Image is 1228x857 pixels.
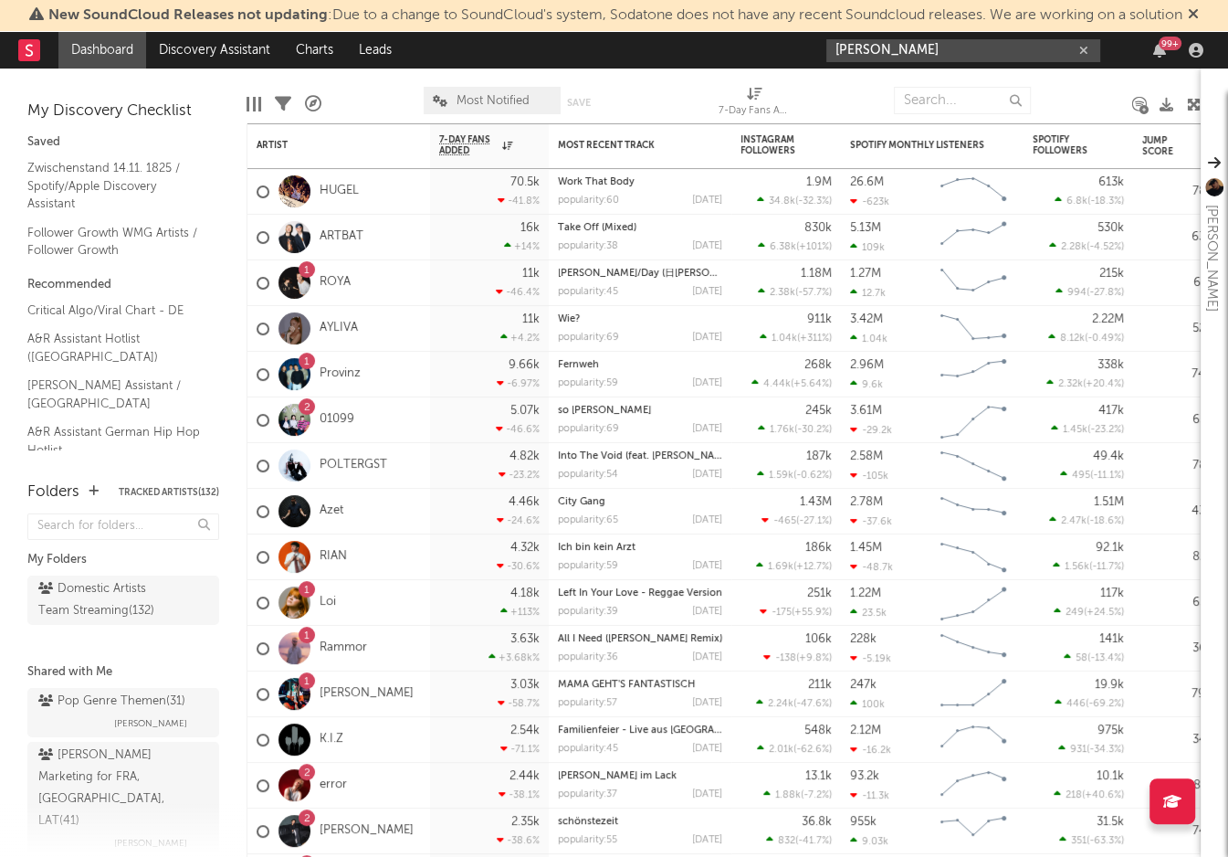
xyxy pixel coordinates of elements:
span: -138 [775,653,796,663]
div: 63.9 [1142,227,1215,249]
span: 7-Day Fans Added [439,134,498,156]
a: Rammor [320,640,367,656]
div: -16.2k [850,744,891,756]
div: ( ) [1055,195,1124,206]
div: popularity: 69 [558,424,619,434]
div: [DATE] [692,424,722,434]
div: popularity: 60 [558,196,619,206]
div: +4.2 % [500,332,540,344]
a: ARTBAT [320,229,363,245]
a: A&R Assistant German Hip Hop Hotlist [27,422,201,460]
div: 251k [807,587,832,599]
div: -48.7k [850,561,893,573]
div: 52.8 [1142,318,1215,340]
span: 58 [1076,653,1087,663]
a: Critical Algo/Viral Chart - DE [27,301,201,321]
span: -57.7 % [798,288,829,298]
div: 417k [1098,405,1124,417]
span: -0.49 % [1087,333,1121,344]
div: 141k [1099,633,1124,645]
div: 911k [807,313,832,325]
div: popularity: 38 [558,241,618,251]
div: ( ) [1049,514,1124,526]
a: Charts [283,32,346,69]
div: MAMA GEHT'S FANTASTISCH [558,680,722,690]
div: 830k [804,222,832,234]
span: 994 [1067,288,1086,298]
div: 4.46k [509,496,540,508]
span: 1.59k [769,471,793,481]
span: -11.7 % [1092,562,1121,572]
div: +113 % [500,606,540,618]
a: [PERSON_NAME] [320,686,414,702]
span: -47.6 % [796,699,829,709]
div: ( ) [758,423,832,435]
div: 100k [850,698,885,710]
div: 78.7 [1142,181,1215,203]
div: Domestic Artists Team Streaming ( 132 ) [38,578,167,622]
a: Wie? [558,314,580,324]
div: All I Need (Ramundo Remix) [558,634,722,644]
span: Most Notified [457,95,530,107]
a: Leads [346,32,404,69]
div: Jump Score [1142,135,1188,157]
svg: Chart title [932,626,1014,672]
div: -24.6 % [497,514,540,526]
div: Spotify Monthly Listeners [850,140,987,151]
span: 2.47k [1061,516,1086,526]
span: -4.52 % [1089,242,1121,252]
div: 65.7 [1142,592,1215,614]
div: Recommended [27,274,219,296]
div: 2.58M [850,450,883,462]
span: Dismiss [1188,8,1199,23]
div: ( ) [1054,606,1124,618]
div: City Gang [558,497,722,507]
span: [PERSON_NAME] [114,832,187,854]
div: 2.12M [850,725,881,736]
div: 9.66k [509,359,540,371]
div: A&R Pipeline [305,78,321,131]
a: POLTERGST [320,458,387,473]
div: 49.4k [1093,450,1124,462]
span: 1.69k [768,562,793,572]
div: ( ) [757,195,832,206]
span: 2.24k [768,699,793,709]
div: 2.78M [850,496,883,508]
div: ( ) [1064,651,1124,663]
div: Familienfeier - Live aus Leipzig [558,725,722,735]
svg: Chart title [932,534,1014,580]
span: -27.8 % [1089,288,1121,298]
a: error [320,778,347,793]
div: -37.6k [850,515,892,527]
div: 1.22M [850,587,881,599]
span: -34.3 % [1089,745,1121,755]
span: 2.32k [1058,379,1083,389]
div: 3.63k [510,633,540,645]
a: Zwischenstand 14.11. 1825 / Spotify/Apple Discovery Assistant [27,158,201,214]
input: Search for artists [826,39,1100,62]
div: ( ) [756,697,832,709]
div: 34.7 [1142,729,1215,751]
div: 228k [850,633,876,645]
span: -18.3 % [1090,196,1121,206]
div: 43.6 [1142,501,1215,523]
div: popularity: 65 [558,515,618,525]
span: 1.45k [1063,425,1087,435]
div: 65.5 [1142,409,1215,431]
div: -46.6 % [496,423,540,435]
svg: Chart title [932,443,1014,489]
div: 19.9k [1095,679,1124,691]
div: ( ) [1048,332,1124,344]
div: 338k [1097,359,1124,371]
div: Saved [27,132,219,153]
a: A&R Assistant Hotlist ([GEOGRAPHIC_DATA]) [27,329,201,366]
input: Search for folders... [27,513,219,540]
div: Work That Body [558,177,722,187]
div: popularity: 39 [558,607,618,617]
a: RIAN [320,549,347,565]
a: ROYA [320,275,351,291]
div: ( ) [763,651,832,663]
div: ( ) [758,240,832,252]
div: 1.43M [800,496,832,508]
svg: Chart title [932,306,1014,352]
